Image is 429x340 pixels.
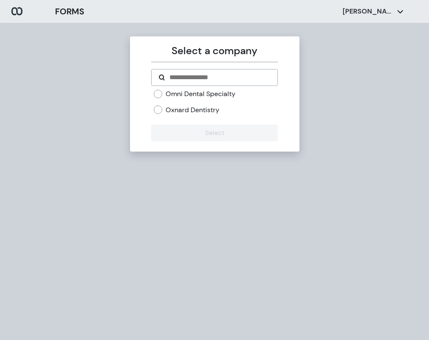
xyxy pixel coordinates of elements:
label: Oxnard Dentistry [166,105,219,115]
p: [PERSON_NAME] [343,7,393,16]
label: Omni Dental Specialty [166,89,235,99]
button: Select [151,124,278,141]
input: Search [169,72,271,83]
h3: FORMS [55,5,84,18]
p: Select a company [151,43,278,58]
